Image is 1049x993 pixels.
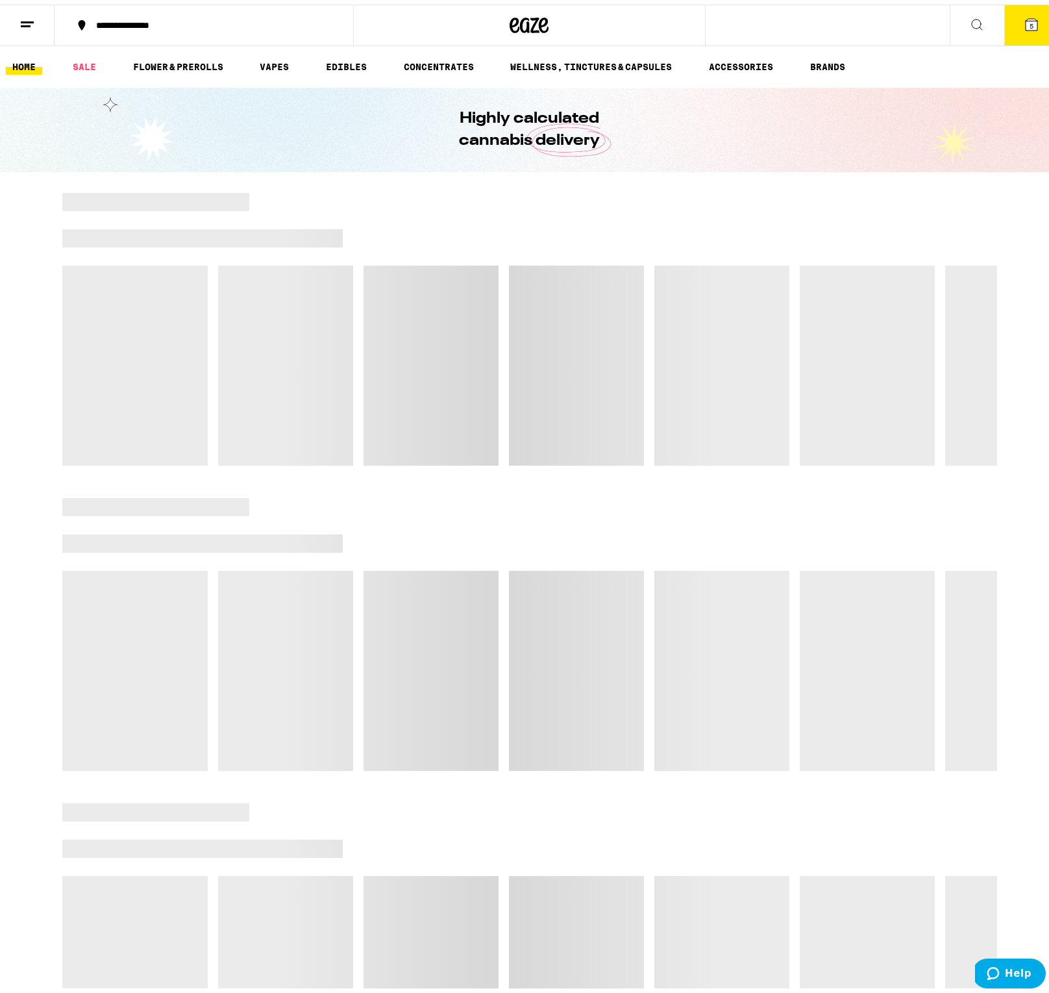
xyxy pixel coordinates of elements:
[702,55,780,70] a: ACCESSORIES
[423,103,637,147] h1: Highly calculated cannabis delivery
[804,55,852,70] button: BRANDS
[253,55,295,70] a: VAPES
[66,55,103,70] a: SALE
[1030,18,1033,25] span: 5
[504,55,678,70] a: WELLNESS, TINCTURES & CAPSULES
[127,55,230,70] a: FLOWER & PREROLLS
[397,55,480,70] a: CONCENTRATES
[975,954,1046,987] iframe: Opens a widget where you can find more information
[319,55,373,70] a: EDIBLES
[6,55,42,70] a: HOME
